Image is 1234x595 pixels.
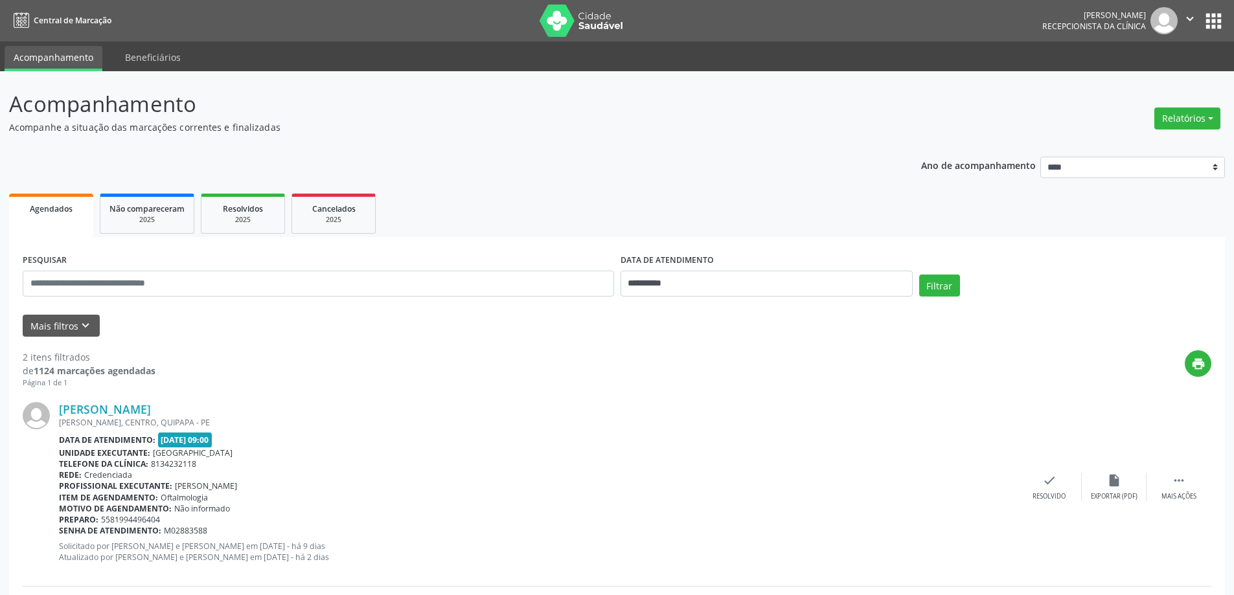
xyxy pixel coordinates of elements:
[23,402,50,429] img: img
[919,275,960,297] button: Filtrar
[109,215,185,225] div: 2025
[59,434,155,445] b: Data de atendimento:
[59,458,148,469] b: Telefone da clínica:
[164,525,207,536] span: M02883588
[30,203,73,214] span: Agendados
[59,469,82,480] b: Rede:
[84,469,132,480] span: Credenciada
[34,15,111,26] span: Central de Marcação
[1172,473,1186,488] i: 
[1150,7,1178,34] img: img
[1191,357,1205,371] i: print
[59,492,158,503] b: Item de agendamento:
[59,402,151,416] a: [PERSON_NAME]
[9,10,111,31] a: Central de Marcação
[59,447,150,458] b: Unidade executante:
[1185,350,1211,377] button: print
[312,203,356,214] span: Cancelados
[23,251,67,271] label: PESQUISAR
[59,417,1017,428] div: [PERSON_NAME], CENTRO, QUIPAPA - PE
[116,46,190,69] a: Beneficiários
[1042,473,1057,488] i: check
[175,480,237,491] span: [PERSON_NAME]
[5,46,102,71] a: Acompanhamento
[78,319,93,333] i: keyboard_arrow_down
[301,215,366,225] div: 2025
[23,364,155,377] div: de
[1091,492,1137,501] div: Exportar (PDF)
[1183,12,1197,26] i: 
[153,447,233,458] span: [GEOGRAPHIC_DATA]
[223,203,263,214] span: Resolvidos
[158,432,212,447] span: [DATE] 09:00
[174,503,230,514] span: Não informado
[211,215,275,225] div: 2025
[59,514,98,525] b: Preparo:
[1042,21,1146,32] span: Recepcionista da clínica
[1107,473,1121,488] i: insert_drive_file
[23,350,155,364] div: 2 itens filtrados
[101,514,160,525] span: 5581994496404
[1154,107,1220,129] button: Relatórios
[59,503,172,514] b: Motivo de agendamento:
[9,120,860,134] p: Acompanhe a situação das marcações correntes e finalizadas
[1161,492,1196,501] div: Mais ações
[1202,10,1225,32] button: apps
[23,377,155,388] div: Página 1 de 1
[1033,492,1066,501] div: Resolvido
[59,480,172,491] b: Profissional executante:
[161,492,208,503] span: Oftalmologia
[1178,7,1202,34] button: 
[1042,10,1146,21] div: [PERSON_NAME]
[23,315,100,337] button: Mais filtroskeyboard_arrow_down
[59,525,161,536] b: Senha de atendimento:
[59,541,1017,563] p: Solicitado por [PERSON_NAME] e [PERSON_NAME] em [DATE] - há 9 dias Atualizado por [PERSON_NAME] e...
[9,88,860,120] p: Acompanhamento
[921,157,1036,173] p: Ano de acompanhamento
[34,365,155,377] strong: 1124 marcações agendadas
[621,251,714,271] label: DATA DE ATENDIMENTO
[109,203,185,214] span: Não compareceram
[151,458,196,469] span: 8134232118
